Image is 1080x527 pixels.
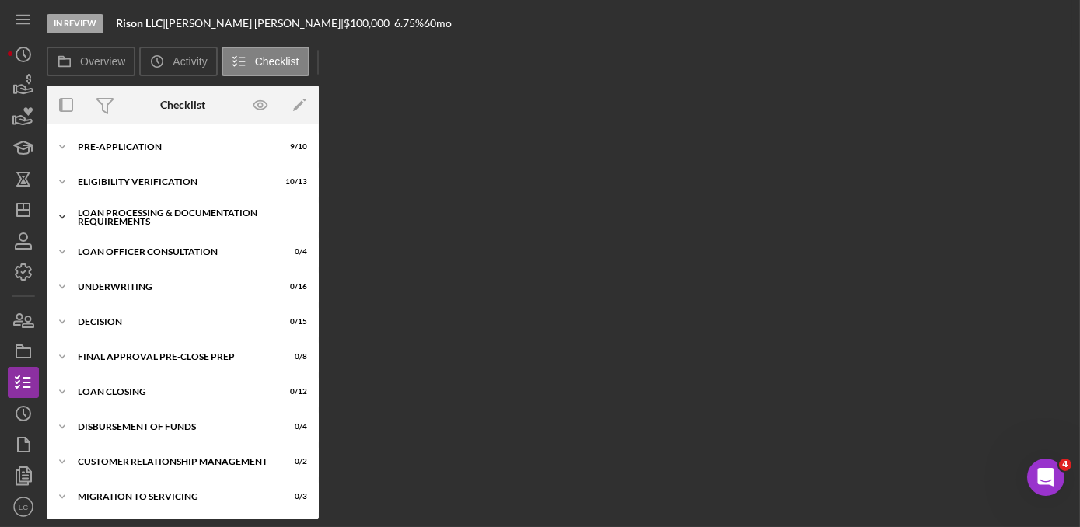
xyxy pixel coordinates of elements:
div: 6.75 % [394,17,424,30]
div: 0 / 3 [279,492,307,501]
label: Overview [80,55,125,68]
div: 0 / 12 [279,387,307,396]
div: Archive a Project [32,317,260,333]
button: Checklist [222,47,309,76]
div: | [116,17,166,30]
div: 9 / 10 [279,142,307,152]
button: Messages [103,368,207,431]
div: 0 / 2 [279,457,307,466]
b: Rison LLC [116,16,163,30]
button: Overview [47,47,135,76]
p: Hi [PERSON_NAME] 👋 [31,110,280,163]
span: Search for help [32,224,126,240]
div: 60 mo [424,17,452,30]
div: Pipeline and Forecast View [32,288,260,305]
div: 0 / 4 [279,422,307,431]
img: Profile image for Allison [225,25,257,56]
div: 0 / 16 [279,282,307,291]
label: Checklist [255,55,299,68]
div: Loan Officer Consultation [78,247,268,257]
div: Personal Profile Form [23,340,288,368]
span: Messages [129,407,183,418]
div: Underwriting [78,282,268,291]
label: Activity [173,55,207,68]
div: Decision [78,317,268,326]
button: Search for help [23,216,288,247]
img: Profile image for Christina [196,25,227,56]
div: Loan Closing [78,387,268,396]
div: Final Approval Pre-Close Prep [78,352,268,361]
button: Help [208,368,311,431]
div: Customer Relationship Management [78,457,268,466]
button: LC [8,491,39,522]
div: In Review [47,14,103,33]
p: How can we help? [31,163,280,190]
div: Update Permissions Settings [23,253,288,282]
button: Activity [139,47,217,76]
div: Update Permissions Settings [32,260,260,276]
iframe: Intercom live chat [1027,459,1064,496]
div: Personal Profile Form [32,346,260,362]
div: Migration to Servicing [78,492,268,501]
div: Pre-Application [78,142,268,152]
span: 4 [1059,459,1071,471]
div: Eligibility Verification [78,177,268,187]
div: Close [267,25,295,53]
div: Pipeline and Forecast View [23,282,288,311]
div: Disbursement of Funds [78,422,268,431]
div: Checklist [160,99,205,111]
text: LC [19,503,28,511]
div: 0 / 15 [279,317,307,326]
div: 10 / 13 [279,177,307,187]
div: [PERSON_NAME] [PERSON_NAME] | [166,17,344,30]
span: Home [34,407,69,418]
span: $100,000 [344,16,390,30]
span: Help [246,407,271,418]
div: Loan Processing & Documentation Requirements [78,208,299,226]
div: 0 / 4 [279,247,307,257]
div: 0 / 8 [279,352,307,361]
img: logo [31,30,56,54]
div: Archive a Project [23,311,288,340]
